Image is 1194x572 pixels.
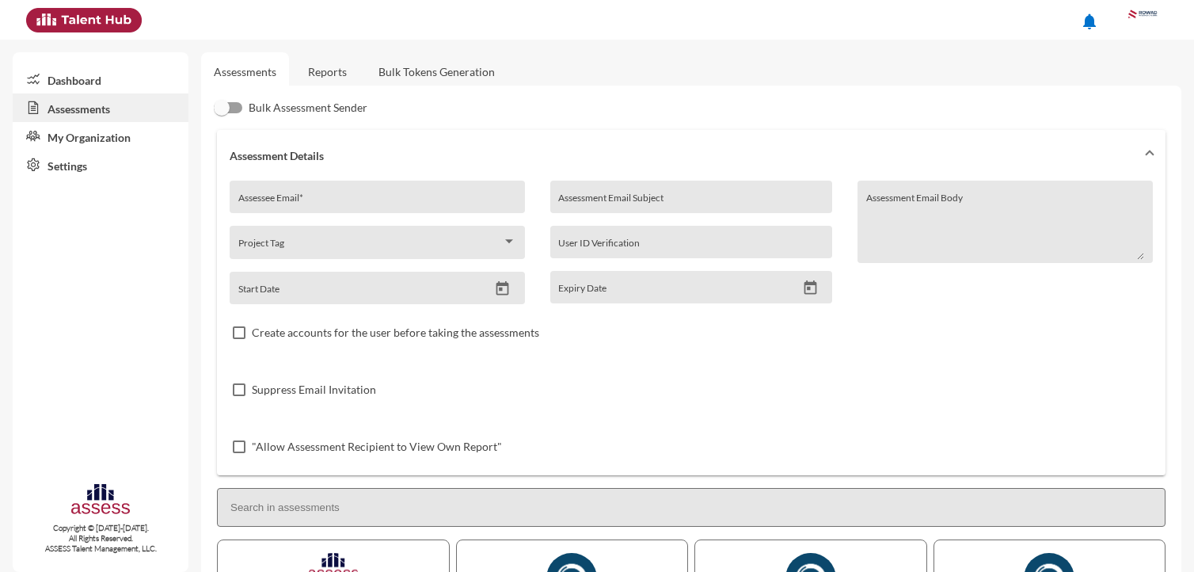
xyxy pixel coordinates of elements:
a: Assessments [214,65,276,78]
a: Dashboard [13,65,188,93]
span: Create accounts for the user before taking the assessments [252,323,539,342]
img: assesscompany-logo.png [70,482,131,520]
p: Copyright © [DATE]-[DATE]. All Rights Reserved. ASSESS Talent Management, LLC. [13,523,188,554]
mat-panel-title: Assessment Details [230,149,1134,162]
span: Bulk Assessment Sender [249,98,367,117]
a: Assessments [13,93,188,122]
span: "Allow Assessment Recipient to View Own Report" [252,437,502,456]
div: Assessment Details [217,181,1165,475]
mat-icon: notifications [1080,12,1099,31]
span: Suppress Email Invitation [252,380,376,399]
mat-expansion-panel-header: Assessment Details [217,130,1165,181]
input: Search in assessments [217,488,1165,527]
a: Reports [295,52,359,91]
a: Bulk Tokens Generation [366,52,508,91]
a: My Organization [13,122,188,151]
button: Open calendar [489,280,516,297]
a: Settings [13,151,188,179]
button: Open calendar [797,280,824,296]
